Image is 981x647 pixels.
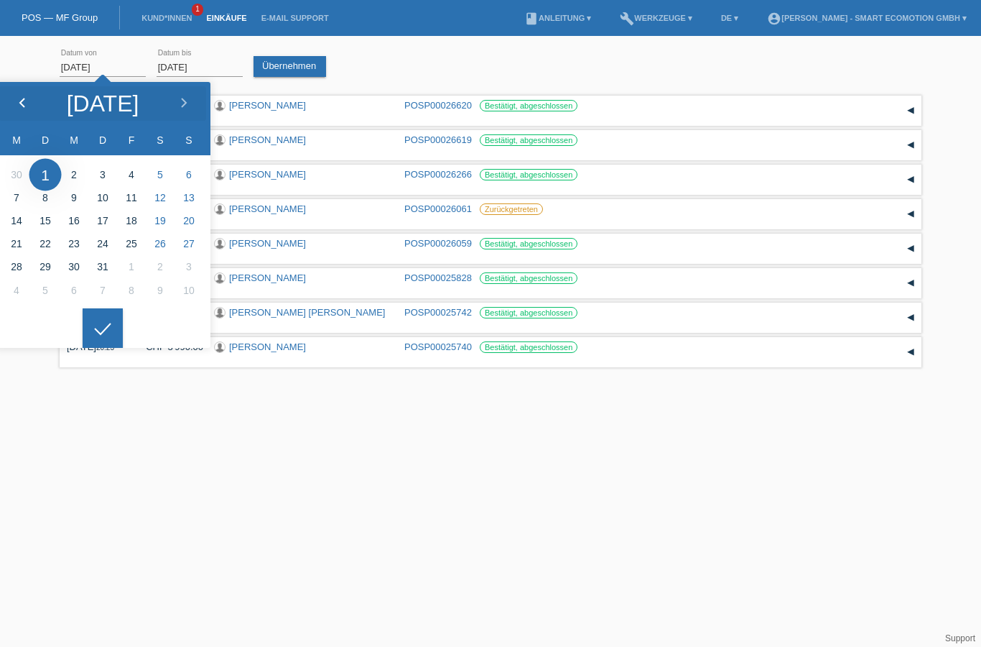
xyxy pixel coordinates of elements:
[229,238,306,249] a: [PERSON_NAME]
[67,92,139,115] div: [DATE]
[404,134,472,145] a: POSP00026619
[199,14,254,22] a: Einkäufe
[229,307,385,318] a: [PERSON_NAME] [PERSON_NAME]
[714,14,745,22] a: DE ▾
[945,633,975,643] a: Support
[480,272,577,284] label: Bestätigt, abgeschlossen
[900,341,921,363] div: auf-/zuklappen
[767,12,781,26] i: account_circle
[900,272,921,294] div: auf-/zuklappen
[404,203,472,214] a: POSP00026061
[404,100,472,111] a: POSP00026620
[524,12,539,26] i: book
[517,14,598,22] a: bookAnleitung ▾
[192,4,203,16] span: 1
[229,169,306,180] a: [PERSON_NAME]
[134,14,199,22] a: Kund*innen
[404,307,472,318] a: POSP00025742
[900,238,921,260] div: auf-/zuklappen
[480,238,577,249] label: Bestätigt, abgeschlossen
[480,307,577,318] label: Bestätigt, abgeschlossen
[404,341,472,352] a: POSP00025740
[22,12,98,23] a: POS — MF Group
[760,14,974,22] a: account_circle[PERSON_NAME] - Smart Ecomotion GmbH ▾
[900,203,921,225] div: auf-/zuklappen
[229,272,306,283] a: [PERSON_NAME]
[900,100,921,121] div: auf-/zuklappen
[404,238,472,249] a: POSP00026059
[254,14,336,22] a: E-Mail Support
[404,272,472,283] a: POSP00025828
[254,56,326,77] a: Übernehmen
[229,134,306,145] a: [PERSON_NAME]
[613,14,699,22] a: buildWerkzeuge ▾
[229,341,306,352] a: [PERSON_NAME]
[480,341,577,353] label: Bestätigt, abgeschlossen
[480,100,577,111] label: Bestätigt, abgeschlossen
[229,100,306,111] a: [PERSON_NAME]
[229,203,306,214] a: [PERSON_NAME]
[620,12,634,26] i: build
[96,344,114,352] span: 20:23
[480,169,577,180] label: Bestätigt, abgeschlossen
[900,169,921,191] div: auf-/zuklappen
[900,134,921,156] div: auf-/zuklappen
[900,307,921,329] div: auf-/zuklappen
[480,134,577,146] label: Bestätigt, abgeschlossen
[404,169,472,180] a: POSP00026266
[480,203,543,215] label: Zurückgetreten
